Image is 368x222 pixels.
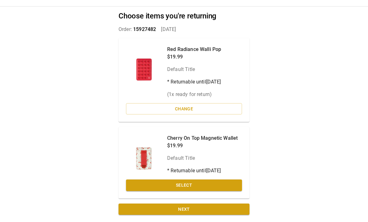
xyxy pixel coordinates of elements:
p: Red Radiance Walli Pop [167,46,221,53]
p: ( 1 x ready for return) [167,91,221,98]
p: * Returnable until [DATE] [167,167,238,175]
h2: Choose items you're returning [119,12,249,21]
button: Select [126,180,242,191]
span: 15927482 [133,27,156,33]
p: Default Title [167,155,238,162]
p: Order: [DATE] [119,26,249,33]
p: $19.99 [167,53,221,61]
p: * Returnable until [DATE] [167,78,221,86]
p: Cherry On Top Magnetic Wallet [167,135,238,142]
p: Default Title [167,66,221,73]
button: Change [126,103,242,115]
button: Next [119,204,249,215]
p: $19.99 [167,142,238,150]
